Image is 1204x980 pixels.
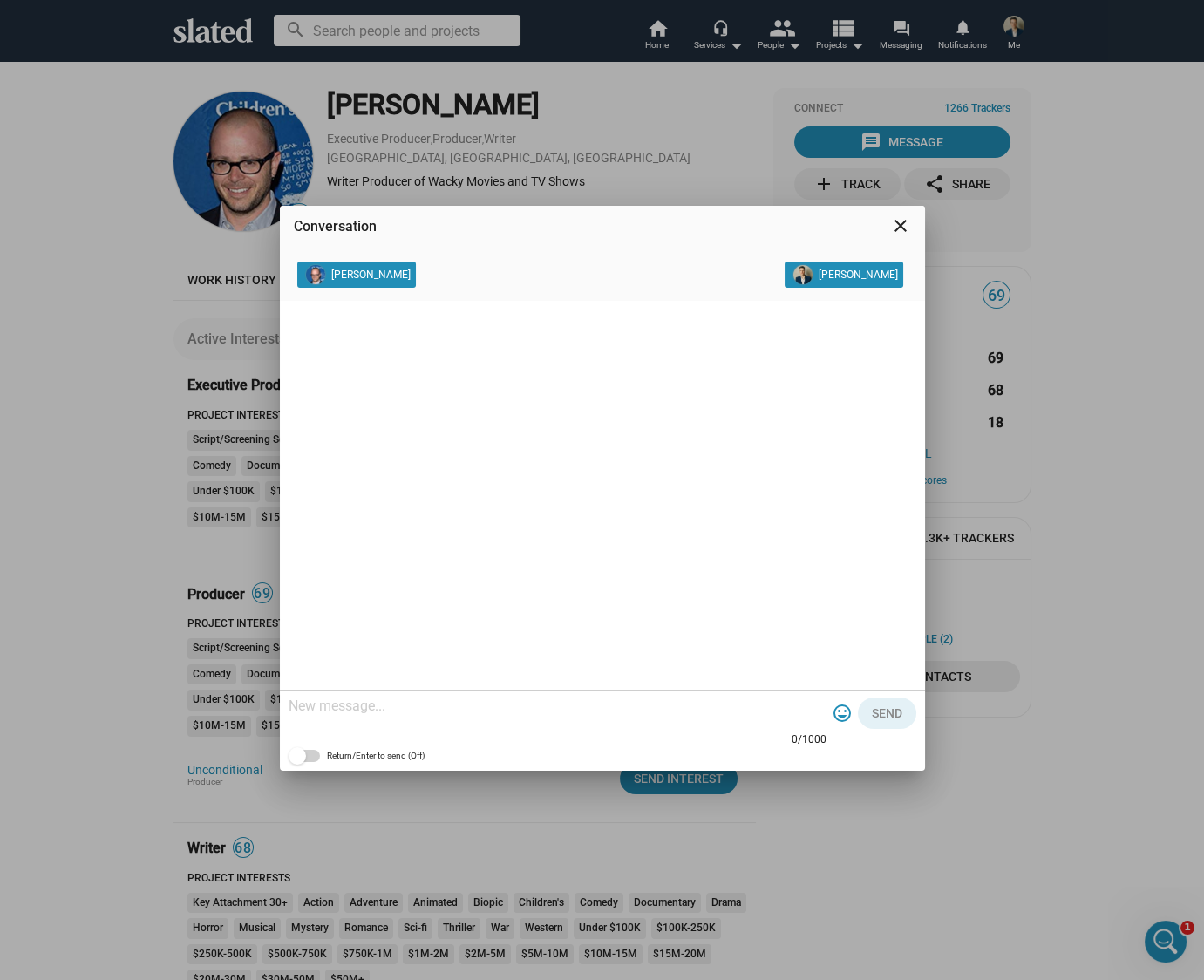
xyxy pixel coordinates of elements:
span: Return/Enter to send (Off) [327,745,425,766]
span: [PERSON_NAME] [819,265,898,284]
button: Send [858,698,916,729]
img: Luke Cheney [793,265,813,284]
mat-hint: 0/1000 [792,733,826,747]
span: Conversation [294,218,377,235]
span: Send [872,698,902,729]
mat-icon: tag_faces [832,703,853,724]
mat-icon: close [890,215,911,236]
